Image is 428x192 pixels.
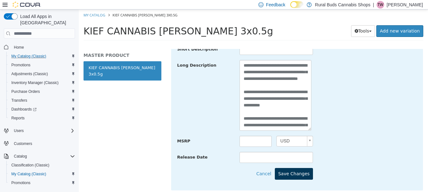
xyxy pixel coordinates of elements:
[14,141,32,146] span: Customers
[298,16,344,27] a: Add new variation
[315,1,370,9] p: Rural Buds Cannabis Shops
[9,88,43,95] a: Purchase Orders
[14,45,24,50] span: Home
[9,114,75,122] span: Reports
[6,87,78,96] button: Purchase Orders
[378,1,384,9] span: TW
[6,114,78,123] button: Reports
[98,37,139,42] span: Short Description
[196,159,234,170] button: Save Changes
[11,163,49,168] span: Classification (Classic)
[9,170,75,178] span: My Catalog (Classic)
[5,16,194,27] span: KIEF CANNABIS [PERSON_NAME] 3x0.5g
[11,180,31,185] span: Promotions
[9,161,75,169] span: Classification (Classic)
[6,96,78,105] button: Transfers
[6,105,78,114] a: Dashboards
[9,70,75,78] span: Adjustments (Classic)
[9,52,49,60] a: My Catalog (Classic)
[9,79,75,87] span: Inventory Manager (Classic)
[6,52,78,61] button: My Catalog (Classic)
[290,1,304,8] input: Dark Mode
[9,170,49,178] a: My Catalog (Classic)
[9,88,75,95] span: Purchase Orders
[98,53,137,58] span: Long Description
[272,16,297,27] button: Tools
[9,52,75,60] span: My Catalog (Classic)
[9,79,61,87] a: Inventory Manager (Classic)
[6,78,78,87] button: Inventory Manager (Classic)
[1,152,78,161] button: Catalog
[6,69,78,78] button: Adjustments (Classic)
[177,159,196,170] button: Cancel
[9,105,39,113] a: Dashboards
[18,13,75,26] span: Load All Apps in [GEOGRAPHIC_DATA]
[11,127,75,135] span: Users
[266,2,285,8] span: Feedback
[9,114,27,122] a: Reports
[373,1,374,9] p: |
[9,70,50,78] a: Adjustments (Classic)
[13,2,41,8] img: Cova
[377,1,384,9] div: Tianna Wanders
[5,3,26,8] a: My Catalog
[11,54,46,59] span: My Catalog (Classic)
[11,89,40,94] span: Purchase Orders
[11,98,27,103] span: Transfers
[387,1,423,9] p: [PERSON_NAME]
[9,161,52,169] a: Classification (Classic)
[1,139,78,148] button: Customers
[6,178,78,187] button: Promotions
[11,116,25,121] span: Reports
[11,153,29,160] button: Catalog
[98,145,129,150] span: Release Date
[9,179,33,187] a: Promotions
[11,140,75,147] span: Customers
[14,128,24,133] span: Users
[1,126,78,135] button: Users
[11,171,46,177] span: My Catalog (Classic)
[5,52,83,71] a: KIEF CANNABIS [PERSON_NAME] 3x0.5g
[34,3,99,8] span: KIEF CANNABIS [PERSON_NAME] 3x0.5g
[9,61,75,69] span: Promotions
[11,127,26,135] button: Users
[9,105,75,113] span: Dashboards
[11,43,75,51] span: Home
[9,179,75,187] span: Promotions
[6,161,78,170] button: Classification (Classic)
[198,126,234,137] a: USD
[11,107,37,112] span: Dashboards
[6,61,78,69] button: Promotions
[9,97,75,104] span: Transfers
[9,61,33,69] a: Promotions
[11,63,31,68] span: Promotions
[198,127,226,137] span: USD
[14,154,27,159] span: Catalog
[6,170,78,178] button: My Catalog (Classic)
[11,140,35,147] a: Customers
[9,97,30,104] a: Transfers
[5,43,83,49] h5: MASTER PRODUCT
[11,80,59,85] span: Inventory Manager (Classic)
[98,129,112,134] span: MSRP
[11,153,75,160] span: Catalog
[11,71,48,76] span: Adjustments (Classic)
[11,44,26,51] a: Home
[1,42,78,51] button: Home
